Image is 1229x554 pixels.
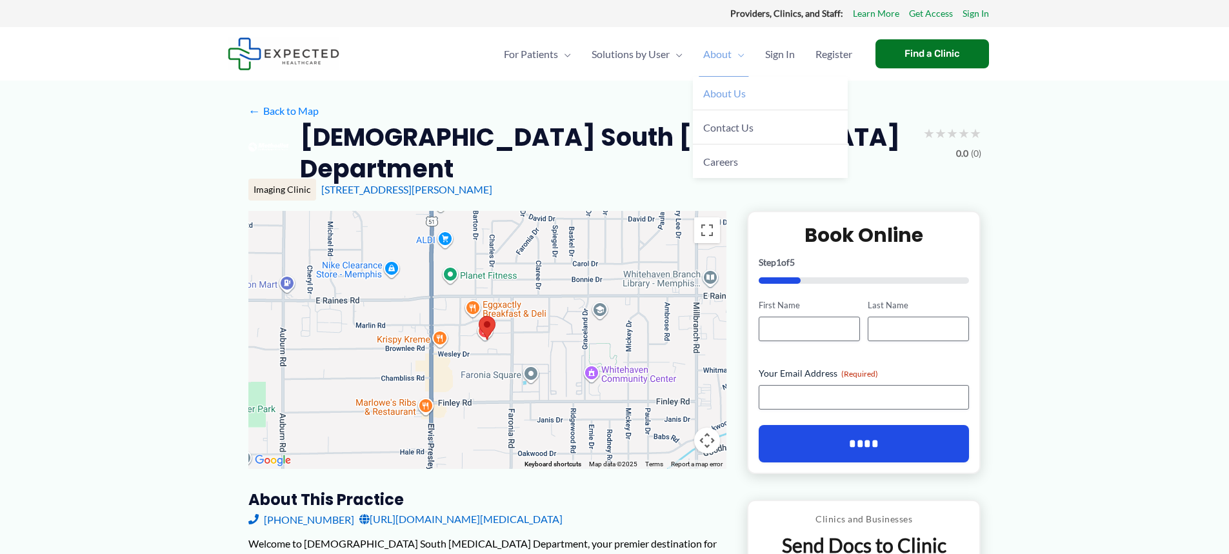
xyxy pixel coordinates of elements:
[730,8,843,19] strong: Providers, Clinics, and Staff:
[248,490,726,509] h3: About this practice
[321,183,492,195] a: [STREET_ADDRESS][PERSON_NAME]
[958,121,970,145] span: ★
[248,104,261,117] span: ←
[693,110,848,144] a: Contact Us
[671,460,723,468] a: Report a map error
[703,32,732,77] span: About
[558,32,571,77] span: Menu Toggle
[956,145,968,162] span: 0.0
[759,223,970,248] h2: Book Online
[759,367,970,380] label: Your Email Address
[946,121,958,145] span: ★
[853,5,899,22] a: Learn More
[909,5,953,22] a: Get Access
[875,39,989,68] a: Find a Clinic
[703,121,754,134] span: Contact Us
[693,77,848,111] a: About Us
[670,32,683,77] span: Menu Toggle
[300,121,912,185] h2: [DEMOGRAPHIC_DATA] South [MEDICAL_DATA] Department
[805,32,863,77] a: Register
[970,121,981,145] span: ★
[252,452,294,469] img: Google
[494,32,581,77] a: For PatientsMenu Toggle
[758,511,970,528] p: Clinics and Businesses
[694,217,720,243] button: Toggle fullscreen view
[693,144,848,178] a: Careers
[228,37,339,70] img: Expected Healthcare Logo - side, dark font, small
[759,299,860,312] label: First Name
[765,32,795,77] span: Sign In
[693,32,755,77] a: AboutMenu Toggle
[504,32,558,77] span: For Patients
[248,101,319,121] a: ←Back to Map
[971,145,981,162] span: (0)
[776,257,781,268] span: 1
[935,121,946,145] span: ★
[645,460,663,468] a: Terms
[581,32,693,77] a: Solutions by UserMenu Toggle
[755,32,805,77] a: Sign In
[703,87,746,99] span: About Us
[790,257,795,268] span: 5
[963,5,989,22] a: Sign In
[841,369,878,379] span: (Required)
[694,428,720,453] button: Map camera controls
[732,32,744,77] span: Menu Toggle
[592,32,670,77] span: Solutions by User
[494,32,863,77] nav: Primary Site Navigation
[248,179,316,201] div: Imaging Clinic
[759,258,970,267] p: Step of
[703,155,738,168] span: Careers
[525,460,581,469] button: Keyboard shortcuts
[248,509,354,529] a: [PHONE_NUMBER]
[252,452,294,469] a: Open this area in Google Maps (opens a new window)
[923,121,935,145] span: ★
[868,299,969,312] label: Last Name
[589,460,637,468] span: Map data ©2025
[815,32,852,77] span: Register
[359,509,563,529] a: [URL][DOMAIN_NAME][MEDICAL_DATA]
